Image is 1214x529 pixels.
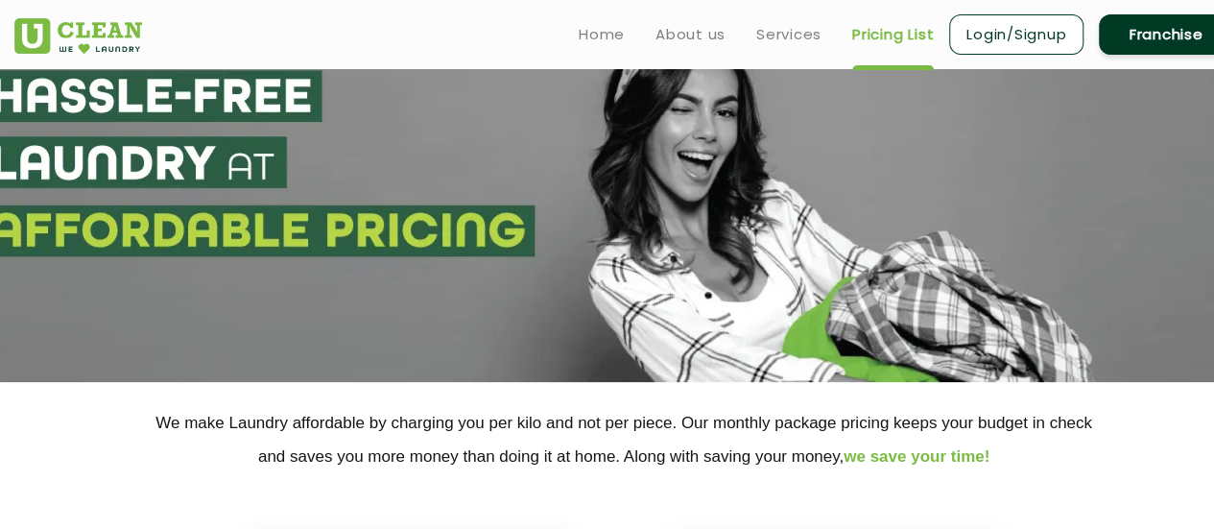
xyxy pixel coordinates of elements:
[756,23,821,46] a: Services
[579,23,625,46] a: Home
[655,23,726,46] a: About us
[14,18,142,54] img: UClean Laundry and Dry Cleaning
[949,14,1083,55] a: Login/Signup
[844,447,989,466] span: we save your time!
[852,23,934,46] a: Pricing List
